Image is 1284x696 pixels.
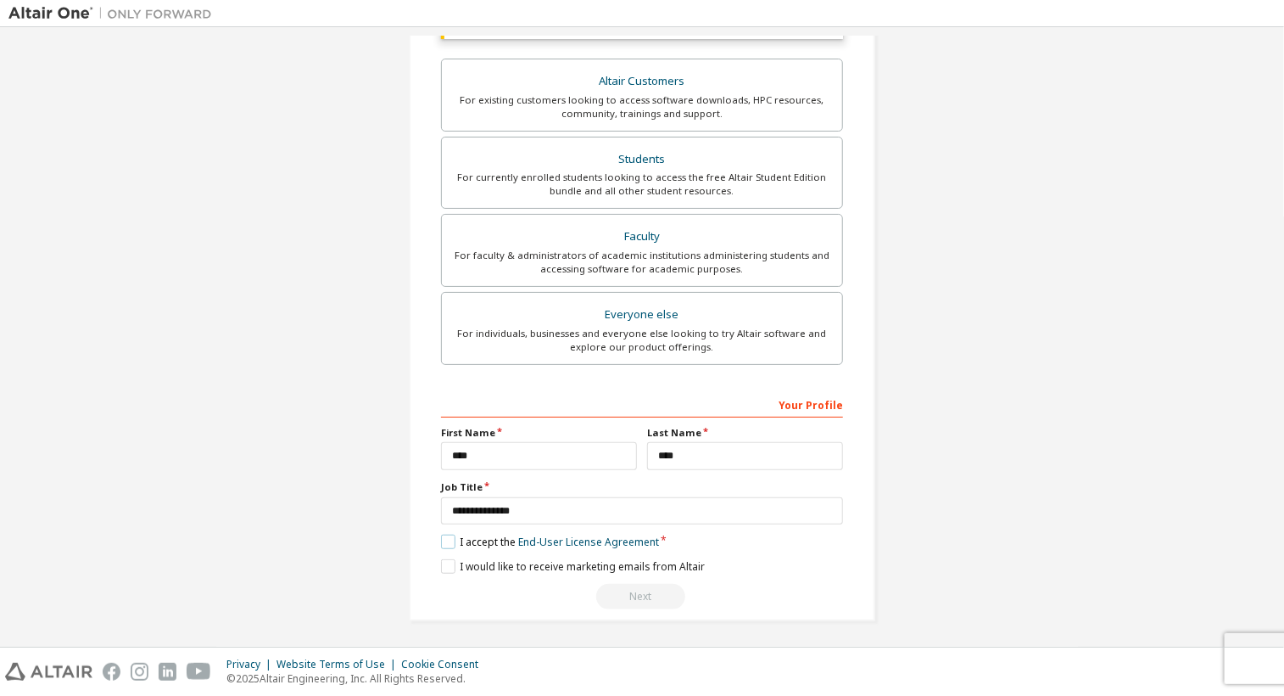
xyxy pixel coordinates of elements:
div: Privacy [226,658,276,671]
img: altair_logo.svg [5,663,92,681]
img: linkedin.svg [159,663,176,681]
label: I accept the [441,535,659,549]
div: For individuals, businesses and everyone else looking to try Altair software and explore our prod... [452,327,832,354]
img: instagram.svg [131,663,148,681]
div: For existing customers looking to access software downloads, HPC resources, community, trainings ... [452,93,832,121]
div: For faculty & administrators of academic institutions administering students and accessing softwa... [452,249,832,276]
div: Students [452,148,832,171]
div: Website Terms of Use [276,658,401,671]
div: Faculty [452,225,832,249]
div: Everyone else [452,303,832,327]
p: © 2025 Altair Engineering, Inc. All Rights Reserved. [226,671,488,686]
label: First Name [441,426,637,440]
div: Read and acccept EULA to continue [441,584,843,609]
div: Cookie Consent [401,658,488,671]
img: facebook.svg [103,663,120,681]
img: Altair One [8,5,221,22]
div: Your Profile [441,390,843,418]
a: End-User License Agreement [518,535,659,549]
img: youtube.svg [187,663,211,681]
label: Last Name [647,426,843,440]
div: For currently enrolled students looking to access the free Altair Student Edition bundle and all ... [452,171,832,198]
label: I would like to receive marketing emails from Altair [441,559,705,574]
label: Job Title [441,480,843,494]
div: Altair Customers [452,70,832,93]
